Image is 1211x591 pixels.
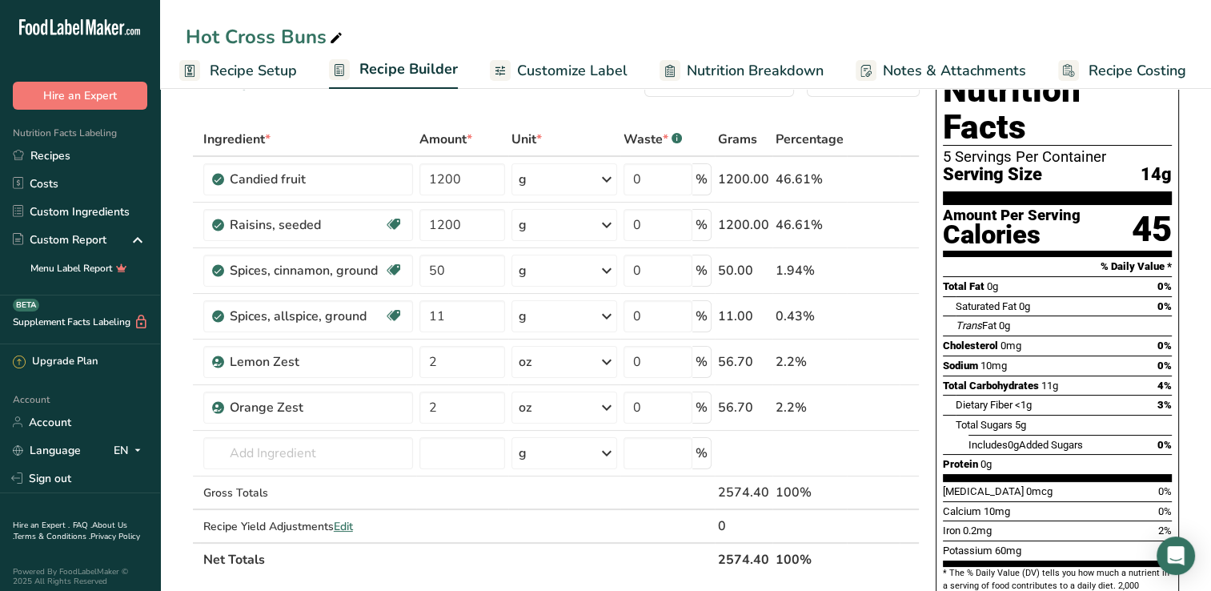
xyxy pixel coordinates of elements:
span: 5g [1015,419,1026,431]
a: Recipe Costing [1058,53,1186,89]
div: Upgrade Plan [13,354,98,370]
a: Hire an Expert . [13,520,70,531]
span: 11g [1041,380,1058,392]
span: 0g [987,280,998,292]
span: Nutrition Breakdown [687,60,824,82]
span: 0g [1008,439,1019,451]
div: Spices, allspice, ground [230,307,384,326]
input: Add Ingredient [203,437,413,469]
div: 2.2% [776,352,844,372]
div: Open Intercom Messenger [1157,537,1195,575]
th: 2574.40 [715,542,772,576]
span: Recipe Builder [359,58,458,80]
a: Recipe Setup [179,53,297,89]
div: 46.61% [776,170,844,189]
div: g [519,170,527,189]
th: Net Totals [200,542,715,576]
span: Fat [956,320,996,332]
div: 1.94% [776,261,844,280]
span: 10mg [984,505,1010,517]
span: 0% [1158,485,1172,497]
a: Notes & Attachments [856,53,1026,89]
div: Amount Per Serving [943,208,1081,223]
span: Notes & Attachments [883,60,1026,82]
div: g [519,444,527,463]
span: Calcium [943,505,981,517]
div: g [519,307,527,326]
div: 2574.40 [718,483,769,502]
div: Calories [943,223,1081,247]
div: 0.43% [776,307,844,326]
span: Customize Label [517,60,628,82]
span: <1g [1015,399,1032,411]
i: Trans [956,320,982,332]
span: Sodium [943,360,978,372]
span: 0g [980,458,992,470]
div: 2.2% [776,398,844,417]
span: 0% [1158,505,1172,517]
a: Language [13,436,81,464]
span: Unit [511,130,542,149]
span: 0g [999,320,1010,332]
a: Customize Label [490,53,628,89]
div: Lemon Zest [230,352,403,372]
div: Recipe Yield Adjustments [203,518,413,535]
div: g [519,215,527,235]
div: 1200.00 [718,215,769,235]
span: 60mg [995,545,1021,557]
div: Powered By FoodLabelMaker © 2025 All Rights Reserved [13,567,147,586]
div: 56.70 [718,352,769,372]
a: Recipe Builder [329,51,458,90]
span: 3% [1157,399,1172,411]
span: Grams [718,130,757,149]
div: Waste [624,130,682,149]
span: 0g [1019,300,1030,312]
span: 0% [1157,360,1172,372]
div: Raisins, seeded [230,215,384,235]
span: 14g [1141,165,1172,185]
div: oz [519,398,531,417]
div: 11.00 [718,307,769,326]
span: 0% [1157,340,1172,352]
span: Saturated Fat [956,300,1017,312]
span: 4% [1157,380,1172,392]
span: Total Carbohydrates [943,380,1039,392]
button: Hire an Expert [13,82,147,110]
div: EN [114,440,147,460]
div: 46.61% [776,215,844,235]
span: 2% [1158,525,1172,537]
span: 0mcg [1026,485,1053,497]
div: 50.00 [718,261,769,280]
span: Iron [943,525,960,537]
a: FAQ . [73,520,92,531]
span: Dietary Fiber [956,399,1013,411]
div: BETA [13,299,39,312]
th: 100% [772,542,847,576]
div: Spices, cinnamon, ground [230,261,384,280]
div: 5 Servings Per Container [943,149,1172,165]
div: oz [519,352,531,372]
div: 1200.00 [718,170,769,189]
span: 0% [1157,280,1172,292]
a: Privacy Policy [90,531,140,542]
span: [MEDICAL_DATA] [943,485,1024,497]
div: 0 [718,517,769,536]
span: 0% [1157,439,1172,451]
a: About Us . [13,520,127,542]
div: Hot Cross Buns [186,22,346,51]
span: Total Fat [943,280,984,292]
h1: Nutrition Facts [943,72,1172,146]
span: Amount [419,130,472,149]
span: Includes Added Sugars [968,439,1083,451]
span: Protein [943,458,978,470]
div: 45 [1132,208,1172,251]
div: 100% [776,483,844,502]
a: Nutrition Breakdown [660,53,824,89]
span: 0.2mg [963,525,992,537]
span: Edit [334,519,353,534]
div: Custom Report [13,231,106,248]
span: Total Sugars [956,419,1013,431]
section: % Daily Value * [943,257,1172,276]
span: 10mg [980,360,1007,372]
span: 0mg [1000,340,1021,352]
